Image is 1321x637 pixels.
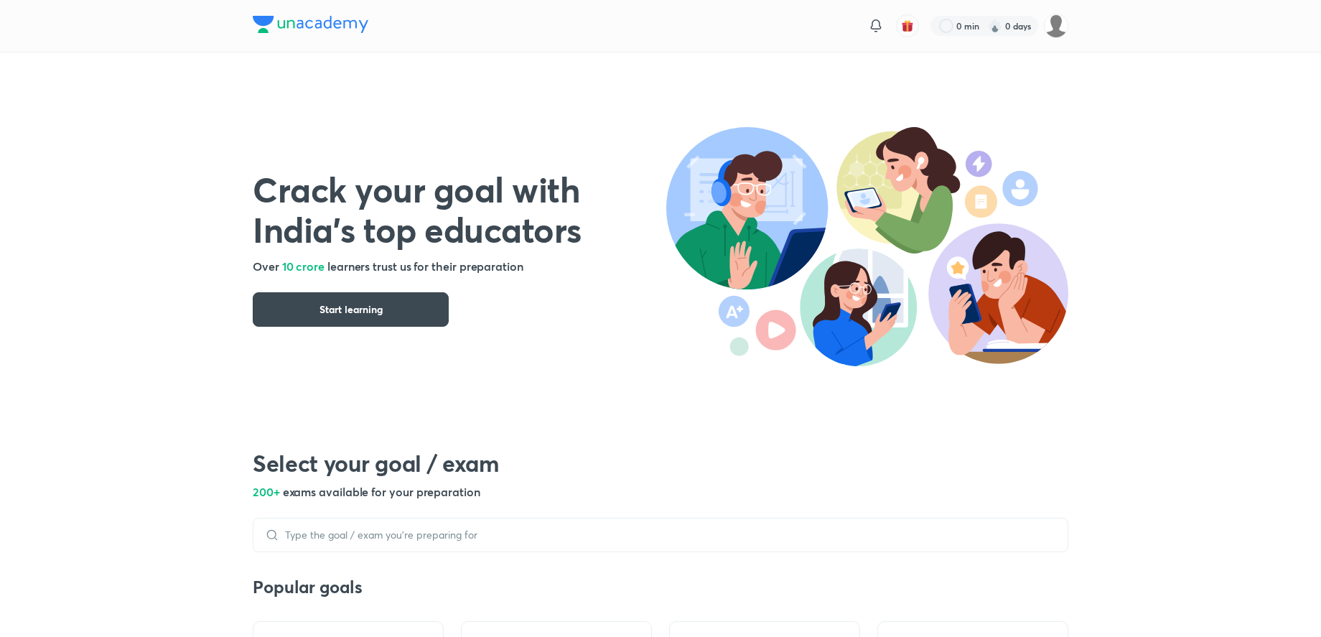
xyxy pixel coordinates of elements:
[282,259,325,274] span: 10 crore
[666,127,1068,366] img: header
[253,16,368,37] a: Company Logo
[253,575,1068,598] h3: Popular goals
[319,302,383,317] span: Start learning
[283,484,480,499] span: exams available for your preparation
[279,529,1056,541] input: Type the goal / exam you’re preparing for
[253,169,666,249] h1: Crack your goal with India’s top educators
[253,292,449,327] button: Start learning
[1044,14,1068,38] img: Oreki
[253,449,1068,478] h2: Select your goal / exam
[253,16,368,33] img: Company Logo
[988,19,1002,33] img: streak
[253,483,1068,501] h5: 200+
[901,19,914,32] img: avatar
[896,14,919,37] button: avatar
[253,258,666,275] h5: Over learners trust us for their preparation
